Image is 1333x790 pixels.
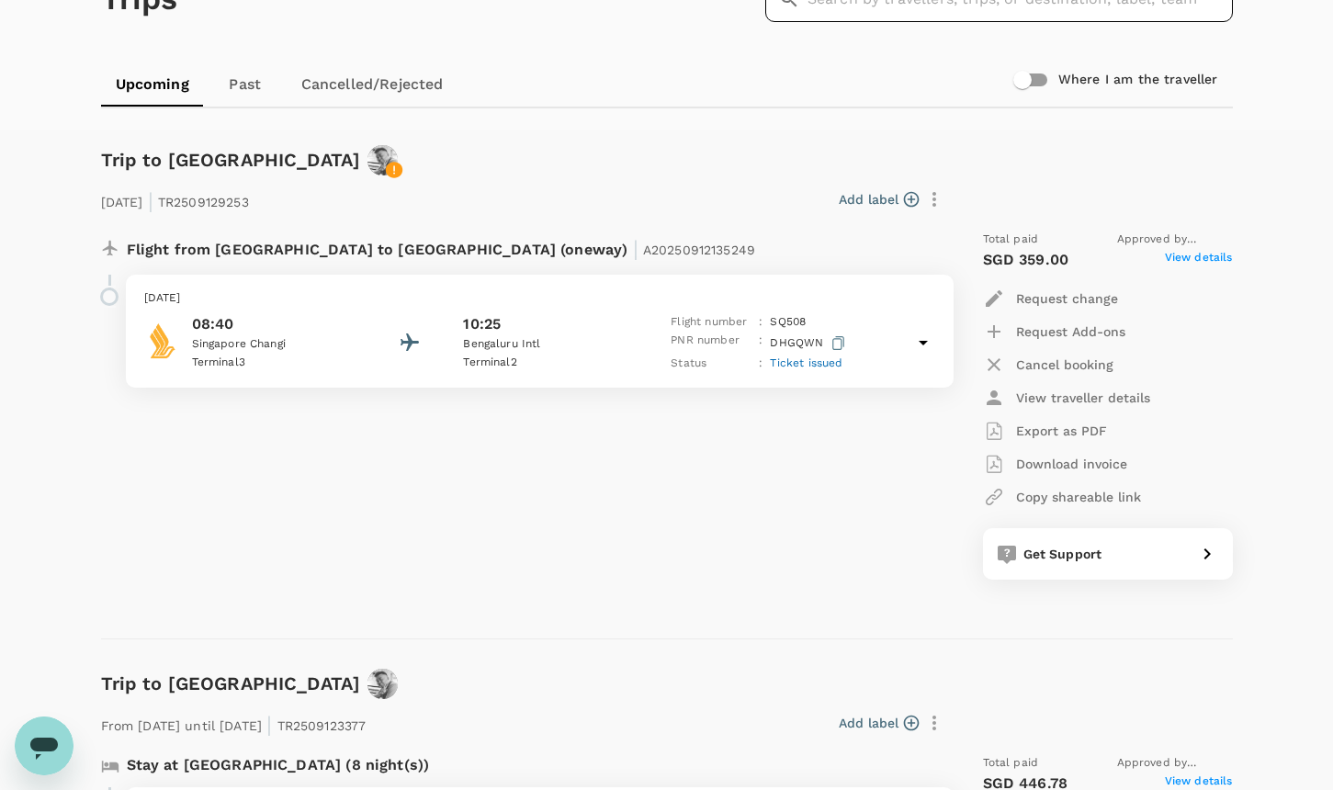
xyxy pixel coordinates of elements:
[1016,322,1125,341] p: Request Add-ons
[1023,547,1102,561] span: Get Support
[1016,355,1113,374] p: Cancel booking
[671,355,751,373] p: Status
[983,414,1107,447] button: Export as PDF
[983,447,1127,480] button: Download invoice
[983,754,1039,773] span: Total paid
[463,354,628,372] p: Terminal 2
[1016,488,1141,506] p: Copy shareable link
[1058,70,1218,90] h6: Where I am the traveller
[463,335,628,354] p: Bengaluru Intl
[770,356,842,369] span: Ticket issued
[1117,754,1233,773] span: Approved by
[1165,249,1233,271] span: View details
[671,332,751,355] p: PNR number
[192,335,357,354] p: Singapore Changi
[1117,231,1233,249] span: Approved by
[101,145,361,175] h6: Trip to [GEOGRAPHIC_DATA]
[266,712,272,738] span: |
[101,669,361,698] h6: Trip to [GEOGRAPHIC_DATA]
[367,669,398,699] img: avatar-66cf426a2bd72.png
[127,231,756,264] p: Flight from [GEOGRAPHIC_DATA] to [GEOGRAPHIC_DATA] (oneway)
[759,332,763,355] p: :
[759,355,763,373] p: :
[983,282,1118,315] button: Request change
[983,315,1125,348] button: Request Add-ons
[101,62,204,107] a: Upcoming
[127,754,430,776] p: Stay at [GEOGRAPHIC_DATA] (8 night(s))
[204,62,287,107] a: Past
[144,289,935,308] p: [DATE]
[983,249,1069,271] p: SGD 359.00
[759,313,763,332] p: :
[770,313,806,332] p: SQ 508
[983,480,1141,513] button: Copy shareable link
[101,183,249,216] p: [DATE] TR2509129253
[983,231,1039,249] span: Total paid
[1016,389,1150,407] p: View traveller details
[633,236,638,262] span: |
[671,313,751,332] p: Flight number
[1016,422,1107,440] p: Export as PDF
[101,706,367,739] p: From [DATE] until [DATE] TR2509123377
[192,313,357,335] p: 08:40
[983,348,1113,381] button: Cancel booking
[367,145,398,175] img: avatar-66cf426a2bd72.png
[1016,455,1127,473] p: Download invoice
[287,62,458,107] a: Cancelled/Rejected
[15,717,73,775] iframe: Button to launch messaging window
[983,381,1150,414] button: View traveller details
[463,313,501,335] p: 10:25
[643,243,755,257] span: A20250912135249
[770,332,848,355] p: DHGQWN
[148,188,153,214] span: |
[192,354,357,372] p: Terminal 3
[1016,289,1118,308] p: Request change
[839,190,919,209] button: Add label
[839,714,919,732] button: Add label
[144,322,181,359] img: Singapore Airlines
